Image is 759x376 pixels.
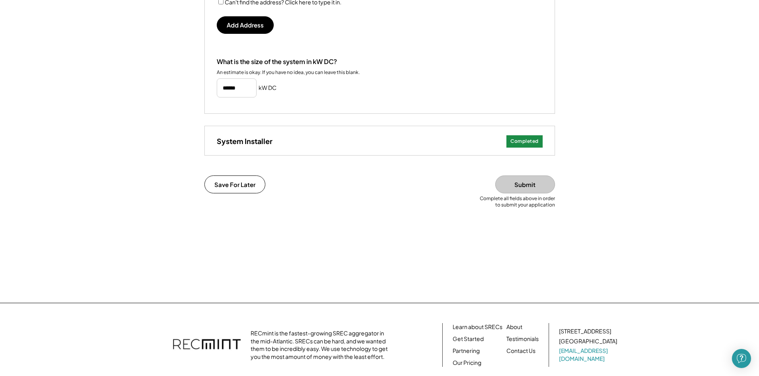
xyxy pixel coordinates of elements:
button: Save For Later [204,175,265,193]
div: RECmint is the fastest-growing SREC aggregator in the mid-Atlantic. SRECs can be hard, and we wan... [251,329,392,360]
div: Completed [510,138,539,145]
a: Get Started [453,335,484,343]
div: What is the size of the system in kW DC? [217,58,337,66]
a: About [506,323,522,331]
div: [GEOGRAPHIC_DATA] [559,337,617,345]
div: An estimate is okay. If you have no idea, you can leave this blank. [217,69,360,76]
h5: kW DC [259,84,277,92]
a: Our Pricing [453,359,481,367]
a: Learn about SRECs [453,323,502,331]
button: Submit [495,175,555,193]
div: Complete all fields above in order to submit your application [475,195,555,208]
div: Open Intercom Messenger [732,349,751,368]
button: Add Address [217,16,274,34]
a: Testimonials [506,335,539,343]
h3: System Installer [217,136,273,146]
a: [EMAIL_ADDRESS][DOMAIN_NAME] [559,347,619,362]
img: recmint-logotype%403x.png [173,331,241,359]
a: Partnering [453,347,480,355]
a: Contact Us [506,347,535,355]
div: [STREET_ADDRESS] [559,327,611,335]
